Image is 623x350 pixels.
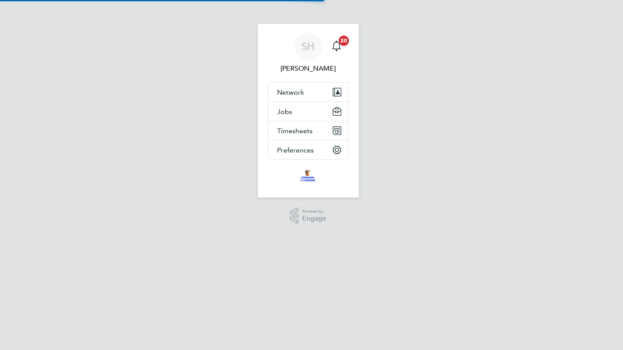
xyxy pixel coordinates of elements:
span: Jobs [277,108,292,116]
button: Network [268,83,348,102]
a: Powered byEngage [290,208,326,224]
a: Go to home page [268,168,349,182]
button: Preferences [268,141,348,159]
span: Engage [302,215,326,222]
button: Timesheets [268,121,348,140]
span: Stuart Horn [268,63,349,74]
a: SH[PERSON_NAME] [268,33,349,74]
nav: Main navigation [258,24,359,197]
span: Timesheets [277,127,313,135]
a: 20 [328,33,345,60]
span: Powered by [302,208,326,215]
img: bglgroup-logo-retina.png [300,168,316,182]
span: SH [301,41,315,52]
span: Preferences [277,146,314,154]
span: 20 [339,36,349,46]
button: Jobs [268,102,348,121]
span: Network [277,88,304,96]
